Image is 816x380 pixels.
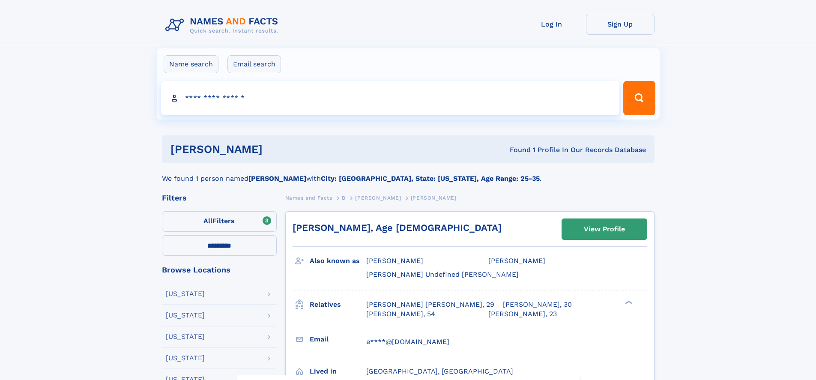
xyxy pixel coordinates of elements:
[355,195,401,201] span: [PERSON_NAME]
[285,192,332,203] a: Names and Facts
[164,55,218,73] label: Name search
[166,355,205,362] div: [US_STATE]
[162,14,285,37] img: Logo Names and Facts
[366,257,423,265] span: [PERSON_NAME]
[161,81,620,115] input: search input
[310,254,366,268] h3: Also known as
[203,217,212,225] span: All
[162,211,277,232] label: Filters
[503,300,572,309] a: [PERSON_NAME], 30
[488,309,557,319] a: [PERSON_NAME], 23
[366,300,494,309] a: [PERSON_NAME] [PERSON_NAME], 29
[411,195,457,201] span: [PERSON_NAME]
[562,219,647,239] a: View Profile
[166,312,205,319] div: [US_STATE]
[366,367,513,375] span: [GEOGRAPHIC_DATA], [GEOGRAPHIC_DATA]
[310,364,366,379] h3: Lived in
[321,174,540,183] b: City: [GEOGRAPHIC_DATA], State: [US_STATE], Age Range: 25-35
[310,297,366,312] h3: Relatives
[227,55,281,73] label: Email search
[293,222,502,233] a: [PERSON_NAME], Age [DEMOGRAPHIC_DATA]
[386,145,646,155] div: Found 1 Profile In Our Records Database
[166,290,205,297] div: [US_STATE]
[586,14,655,35] a: Sign Up
[162,194,277,202] div: Filters
[166,333,205,340] div: [US_STATE]
[366,270,519,278] span: [PERSON_NAME] Undefined [PERSON_NAME]
[248,174,306,183] b: [PERSON_NAME]
[342,195,346,201] span: B
[170,144,386,155] h1: [PERSON_NAME]
[355,192,401,203] a: [PERSON_NAME]
[366,309,435,319] a: [PERSON_NAME], 54
[488,257,545,265] span: [PERSON_NAME]
[342,192,346,203] a: B
[623,81,655,115] button: Search Button
[162,266,277,274] div: Browse Locations
[310,332,366,347] h3: Email
[517,14,586,35] a: Log In
[162,163,655,184] div: We found 1 person named with .
[623,299,633,305] div: ❯
[584,219,625,239] div: View Profile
